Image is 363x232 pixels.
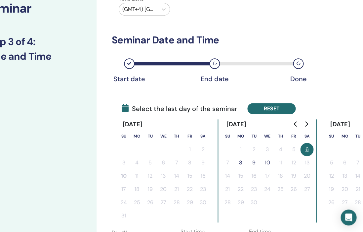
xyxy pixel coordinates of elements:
button: 21 [221,183,234,196]
button: 24 [117,196,130,209]
button: 27 [338,196,351,209]
button: 7 [221,156,234,169]
button: 15 [234,169,247,183]
button: 5 [325,156,338,169]
button: Go to previous month [290,117,301,131]
button: 28 [221,196,234,209]
button: 26 [143,196,157,209]
button: 22 [183,183,196,196]
button: 26 [287,183,300,196]
button: 17 [117,183,130,196]
th: Wednesday [157,130,170,143]
button: 10 [261,156,274,169]
button: 5 [143,156,157,169]
button: 18 [130,183,143,196]
th: Thursday [274,130,287,143]
button: 4 [130,156,143,169]
th: Monday [338,130,351,143]
div: [DATE] [325,119,355,130]
button: 23 [196,183,210,196]
button: 1 [183,143,196,156]
h3: Seminar Date and Time [112,34,303,46]
button: 13 [338,169,351,183]
button: 25 [130,196,143,209]
button: 29 [183,196,196,209]
button: 2 [196,143,210,156]
button: 27 [300,183,313,196]
button: 7 [170,156,183,169]
th: Wednesday [261,130,274,143]
th: Sunday [117,130,130,143]
div: [DATE] [117,119,148,130]
button: 15 [183,169,196,183]
button: 25 [274,183,287,196]
div: Open Intercom Messenger [341,209,356,225]
th: Friday [183,130,196,143]
button: 13 [157,169,170,183]
button: 20 [157,183,170,196]
th: Sunday [325,130,338,143]
button: 11 [274,156,287,169]
button: 8 [183,156,196,169]
div: Done [282,75,315,83]
button: 9 [196,156,210,169]
button: 14 [170,169,183,183]
button: 29 [234,196,247,209]
button: 30 [247,196,261,209]
button: 12 [287,156,300,169]
button: 31 [117,209,130,222]
button: 17 [261,169,274,183]
button: 14 [221,169,234,183]
button: Reset [247,103,296,114]
button: 6 [338,156,351,169]
th: Friday [287,130,300,143]
button: 30 [196,196,210,209]
button: 19 [287,169,300,183]
button: 27 [157,196,170,209]
button: Go to next month [301,117,311,131]
div: End date [198,75,231,83]
div: [DATE] [221,119,252,130]
button: 8 [234,156,247,169]
button: 2 [247,143,261,156]
span: Select the last day of the seminar [122,104,237,114]
button: 20 [300,169,313,183]
button: 21 [170,183,183,196]
button: 1 [234,143,247,156]
button: 6 [300,143,313,156]
button: 24 [261,183,274,196]
th: Thursday [170,130,183,143]
button: 6 [157,156,170,169]
button: 20 [338,183,351,196]
th: Saturday [300,130,313,143]
th: Tuesday [247,130,261,143]
button: 13 [300,156,313,169]
button: 3 [117,156,130,169]
button: 19 [143,183,157,196]
button: 26 [325,196,338,209]
button: 3 [261,143,274,156]
button: 16 [247,169,261,183]
button: 11 [130,169,143,183]
button: 18 [274,169,287,183]
button: 12 [325,169,338,183]
button: 12 [143,169,157,183]
button: 5 [287,143,300,156]
button: 22 [234,183,247,196]
button: 10 [117,169,130,183]
button: 19 [325,183,338,196]
button: 9 [247,156,261,169]
th: Sunday [221,130,234,143]
button: 23 [247,183,261,196]
button: 16 [196,169,210,183]
th: Tuesday [143,130,157,143]
th: Monday [130,130,143,143]
th: Monday [234,130,247,143]
th: Saturday [196,130,210,143]
button: 28 [170,196,183,209]
div: Start date [113,75,146,83]
button: 4 [274,143,287,156]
